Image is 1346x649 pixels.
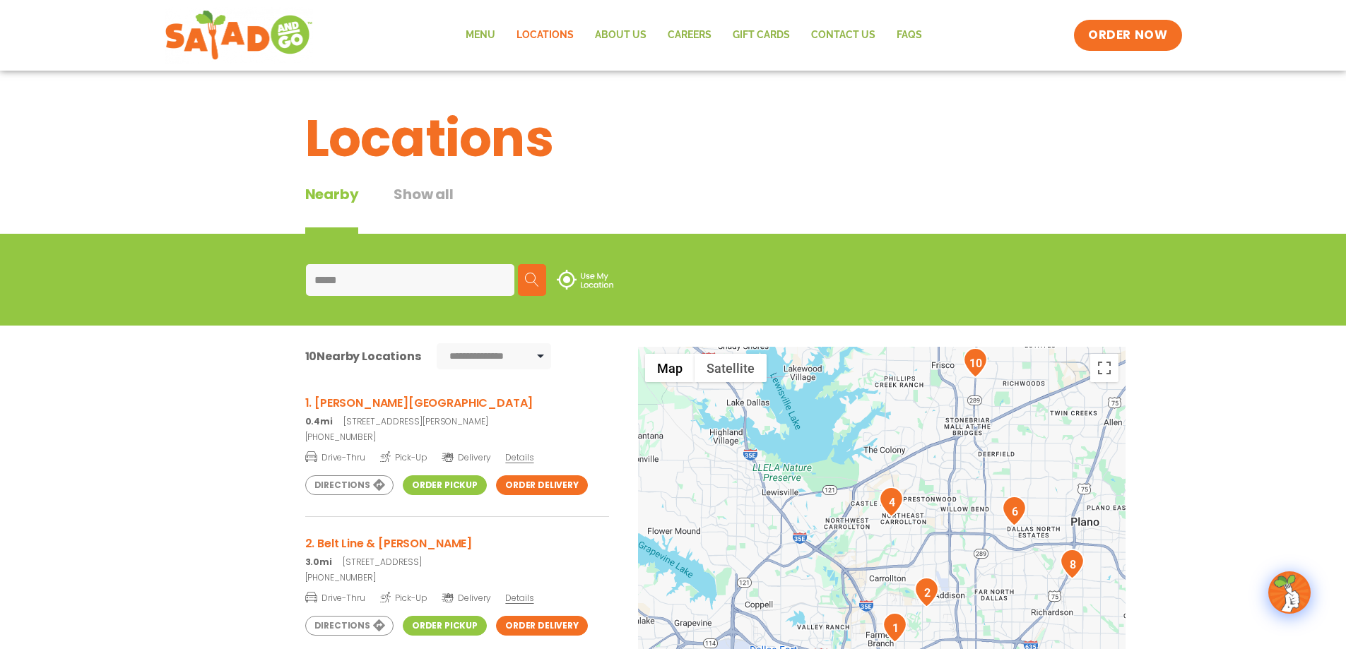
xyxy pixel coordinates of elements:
[305,556,332,568] strong: 3.0mi
[394,184,453,234] button: Show all
[380,590,427,605] span: Pick-Up
[584,19,657,52] a: About Us
[305,415,333,427] strong: 0.4mi
[442,592,490,605] span: Delivery
[305,616,394,636] a: Directions
[1002,496,1027,526] div: 6
[305,590,365,605] span: Drive-Thru
[525,273,539,287] img: search.svg
[403,475,487,495] a: Order Pickup
[305,446,609,464] a: Drive-Thru Pick-Up Delivery Details
[305,450,365,464] span: Drive-Thru
[455,19,933,52] nav: Menu
[557,270,613,290] img: use-location.svg
[657,19,722,52] a: Careers
[645,354,695,382] button: Show street map
[305,571,609,584] a: [PHONE_NUMBER]
[305,394,609,412] h3: 1. [PERSON_NAME][GEOGRAPHIC_DATA]
[305,535,609,568] a: 2. Belt Line & [PERSON_NAME] 3.0mi[STREET_ADDRESS]
[722,19,801,52] a: GIFT CARDS
[305,475,394,495] a: Directions
[305,184,489,234] div: Tabbed content
[963,347,988,378] div: 10
[1090,354,1118,382] button: Toggle fullscreen view
[496,475,588,495] a: Order Delivery
[505,592,533,604] span: Details
[505,451,533,463] span: Details
[305,431,609,443] a: [PHONE_NUMBER]
[403,616,487,636] a: Order Pickup
[506,19,584,52] a: Locations
[879,487,904,517] div: 4
[305,347,421,365] div: Nearby Locations
[801,19,886,52] a: Contact Us
[305,415,609,428] p: [STREET_ADDRESS][PERSON_NAME]
[1270,573,1309,612] img: wpChatIcon
[455,19,506,52] a: Menu
[305,184,359,234] div: Nearby
[882,612,907,643] div: 1
[305,394,609,428] a: 1. [PERSON_NAME][GEOGRAPHIC_DATA] 0.4mi[STREET_ADDRESS][PERSON_NAME]
[380,450,427,464] span: Pick-Up
[1074,20,1181,51] a: ORDER NOW
[886,19,933,52] a: FAQs
[496,616,588,636] a: Order Delivery
[914,577,939,607] div: 2
[305,587,609,605] a: Drive-Thru Pick-Up Delivery Details
[695,354,767,382] button: Show satellite imagery
[165,7,314,64] img: new-SAG-logo-768×292
[1060,549,1085,579] div: 8
[442,451,490,464] span: Delivery
[305,535,609,552] h3: 2. Belt Line & [PERSON_NAME]
[305,348,317,364] span: 10
[305,100,1041,177] h1: Locations
[305,556,609,568] p: [STREET_ADDRESS]
[1088,27,1167,44] span: ORDER NOW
